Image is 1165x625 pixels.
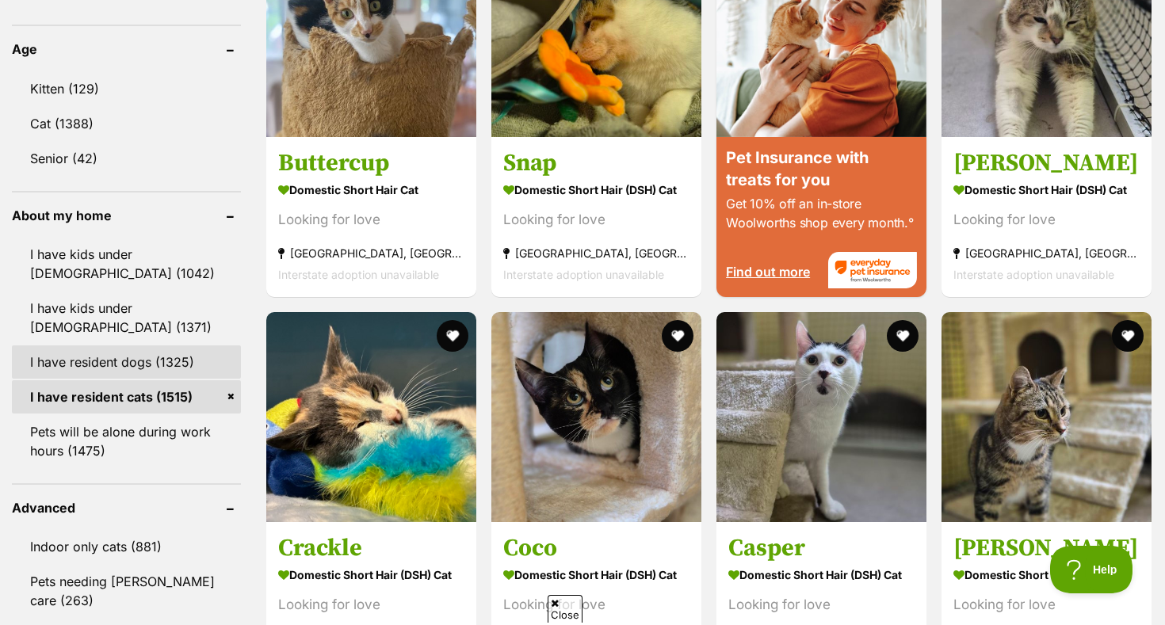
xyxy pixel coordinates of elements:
button: favourite [1112,320,1144,352]
header: About my home [12,208,241,223]
strong: [GEOGRAPHIC_DATA], [GEOGRAPHIC_DATA] [953,242,1140,264]
div: Looking for love [503,209,689,231]
a: I have kids under [DEMOGRAPHIC_DATA] (1371) [12,292,241,344]
a: [PERSON_NAME] Domestic Short Hair (DSH) Cat Looking for love [GEOGRAPHIC_DATA], [GEOGRAPHIC_DATA]... [942,136,1152,297]
a: Pets will be alone during work hours (1475) [12,415,241,467]
strong: Domestic Short Hair Cat [278,178,464,201]
a: I have resident cats (1515) [12,380,241,413]
img: Coco - Domestic Short Hair (DSH) Cat [491,312,701,522]
strong: Domestic Short Hair (DSH) Cat [503,564,689,587]
h3: Crackle [278,534,464,564]
h3: Snap [503,148,689,178]
h3: [PERSON_NAME] [953,148,1140,178]
strong: Domestic Short Hair (DSH) Cat [728,564,915,587]
div: Looking for love [953,595,1140,616]
iframe: Help Scout Beacon - Open [1050,546,1133,593]
h3: Casper [728,534,915,564]
div: Looking for love [278,595,464,616]
h3: Coco [503,534,689,564]
a: I have kids under [DEMOGRAPHIC_DATA] (1042) [12,238,241,290]
strong: [GEOGRAPHIC_DATA], [GEOGRAPHIC_DATA] [503,242,689,264]
span: Interstate adoption unavailable [503,268,664,281]
strong: Domestic Short Hair (DSH) Cat [278,564,464,587]
a: Cat (1388) [12,107,241,140]
span: Close [548,595,582,623]
img: Crackle - Domestic Short Hair (DSH) Cat [266,312,476,522]
button: favourite [437,320,468,352]
a: Pets needing [PERSON_NAME] care (263) [12,565,241,617]
a: Snap Domestic Short Hair (DSH) Cat Looking for love [GEOGRAPHIC_DATA], [GEOGRAPHIC_DATA] Intersta... [491,136,701,297]
button: favourite [662,320,693,352]
a: Indoor only cats (881) [12,530,241,563]
a: Buttercup Domestic Short Hair Cat Looking for love [GEOGRAPHIC_DATA], [GEOGRAPHIC_DATA] Interstat... [266,136,476,297]
button: favourite [887,320,919,352]
header: Age [12,42,241,56]
div: Looking for love [278,209,464,231]
h3: [PERSON_NAME] [953,534,1140,564]
span: Interstate adoption unavailable [953,268,1114,281]
div: Looking for love [953,209,1140,231]
header: Advanced [12,501,241,515]
span: Interstate adoption unavailable [278,268,439,281]
img: Myra - Domestic Short Hair (DSH) Cat [942,312,1152,522]
a: Senior (42) [12,142,241,175]
img: Casper - Domestic Short Hair (DSH) Cat [716,312,926,522]
strong: Domestic Short Hair (DSH) Cat [503,178,689,201]
strong: Domestic Short Hair (DSH) Cat [953,178,1140,201]
strong: [GEOGRAPHIC_DATA], [GEOGRAPHIC_DATA] [278,242,464,264]
a: Kitten (129) [12,72,241,105]
div: Looking for love [728,595,915,616]
h3: Buttercup [278,148,464,178]
strong: Domestic Short Hair (DSH) Cat [953,564,1140,587]
a: I have resident dogs (1325) [12,345,241,379]
div: Looking for love [503,595,689,616]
